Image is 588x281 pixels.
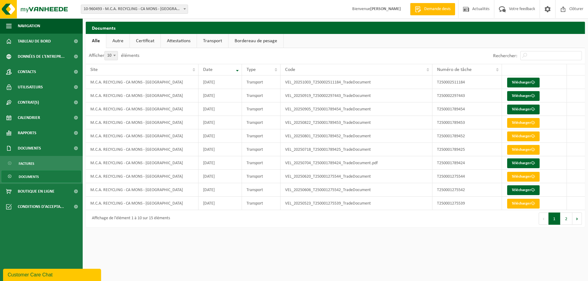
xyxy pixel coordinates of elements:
label: Afficher éléments [89,53,139,58]
span: Boutique en ligne [18,184,55,199]
strong: [PERSON_NAME] [370,7,401,11]
a: Autre [106,34,130,48]
a: Télécharger [507,145,540,155]
td: VEL_20250704_T250001789424_TradeDocument.pdf [281,156,432,170]
td: VEL_20250606_T250001275542_TradeDocument [281,183,432,197]
td: Transport [242,170,281,183]
td: [DATE] [198,76,242,89]
a: Documents [2,171,81,182]
td: [DATE] [198,183,242,197]
label: Rechercher: [493,54,517,58]
span: Date [203,67,213,72]
div: Affichage de l'élément 1 à 10 sur 15 éléments [89,213,170,224]
td: M.C.A. RECYCLING - CA MONS - [GEOGRAPHIC_DATA] [86,102,198,116]
td: T250001789454 [432,102,502,116]
td: T250001275542 [432,183,502,197]
span: Documents [18,141,41,156]
span: 10-960493 - M.C.A. RECYCLING - CA MONS - MONS [81,5,188,14]
button: 2 [560,213,572,225]
span: Utilisateurs [18,79,43,95]
td: VEL_20250919_T250002297443_TradeDocument [281,89,432,102]
td: M.C.A. RECYCLING - CA MONS - [GEOGRAPHIC_DATA] [86,89,198,102]
td: T250001275539 [432,197,502,210]
a: Attestations [161,34,197,48]
span: Site [90,67,98,72]
td: M.C.A. RECYCLING - CA MONS - [GEOGRAPHIC_DATA] [86,76,198,89]
td: VEL_20250905_T250001789454_TradeDocument [281,102,432,116]
td: VEL_20250822_T250001789453_TradeDocument [281,116,432,129]
span: Données de l'entrepr... [18,49,65,64]
a: Télécharger [507,185,540,195]
a: Bordereau de pesage [228,34,283,48]
a: Demande devis [410,3,455,15]
span: Documents [19,171,39,183]
a: Certificat [130,34,160,48]
a: Télécharger [507,199,540,209]
span: Rapports [18,125,36,141]
td: Transport [242,116,281,129]
button: 1 [548,213,560,225]
span: Code [285,67,295,72]
td: M.C.A. RECYCLING - CA MONS - [GEOGRAPHIC_DATA] [86,170,198,183]
td: VEL_20251003_T250002511184_TradeDocument [281,76,432,89]
td: Transport [242,129,281,143]
td: T250002297443 [432,89,502,102]
span: 10 [105,51,118,60]
a: Alle [86,34,106,48]
span: Demande devis [423,6,452,12]
td: Transport [242,183,281,197]
a: Transport [197,34,228,48]
td: Transport [242,102,281,116]
td: [DATE] [198,116,242,129]
span: 10-960493 - M.C.A. RECYCLING - CA MONS - MONS [81,5,188,13]
td: [DATE] [198,156,242,170]
iframe: chat widget [3,268,102,281]
td: M.C.A. RECYCLING - CA MONS - [GEOGRAPHIC_DATA] [86,143,198,156]
button: Previous [539,213,548,225]
td: [DATE] [198,89,242,102]
span: Navigation [18,18,40,34]
a: Télécharger [507,91,540,101]
span: Contacts [18,64,36,79]
span: Type [247,67,256,72]
td: T250001789425 [432,143,502,156]
span: Tableau de bord [18,34,51,49]
span: Conditions d'accepta... [18,199,64,214]
span: Factures [19,158,34,169]
td: Transport [242,156,281,170]
td: [DATE] [198,143,242,156]
td: Transport [242,143,281,156]
td: T250001789453 [432,116,502,129]
span: Contrat(s) [18,95,39,110]
td: M.C.A. RECYCLING - CA MONS - [GEOGRAPHIC_DATA] [86,116,198,129]
td: M.C.A. RECYCLING - CA MONS - [GEOGRAPHIC_DATA] [86,197,198,210]
a: Télécharger [507,78,540,87]
td: M.C.A. RECYCLING - CA MONS - [GEOGRAPHIC_DATA] [86,129,198,143]
td: [DATE] [198,197,242,210]
td: M.C.A. RECYCLING - CA MONS - [GEOGRAPHIC_DATA] [86,183,198,197]
span: Calendrier [18,110,40,125]
td: [DATE] [198,102,242,116]
td: VEL_20250620_T250001275544_TradeDocument [281,170,432,183]
td: T250001789452 [432,129,502,143]
a: Factures [2,157,81,169]
h2: Documents [86,22,585,34]
td: VEL_20250718_T250001789425_TradeDocument [281,143,432,156]
span: 10 [104,51,118,60]
td: T250002511184 [432,76,502,89]
td: M.C.A. RECYCLING - CA MONS - [GEOGRAPHIC_DATA] [86,156,198,170]
a: Télécharger [507,172,540,182]
td: Transport [242,89,281,102]
td: T250001789424 [432,156,502,170]
a: Télécharger [507,158,540,168]
td: Transport [242,76,281,89]
a: Télécharger [507,118,540,128]
a: Télécharger [507,105,540,114]
td: [DATE] [198,170,242,183]
td: Transport [242,197,281,210]
button: Next [572,213,582,225]
td: VEL_20250523_T250001275539_TradeDocument [281,197,432,210]
td: T250001275544 [432,170,502,183]
td: [DATE] [198,129,242,143]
